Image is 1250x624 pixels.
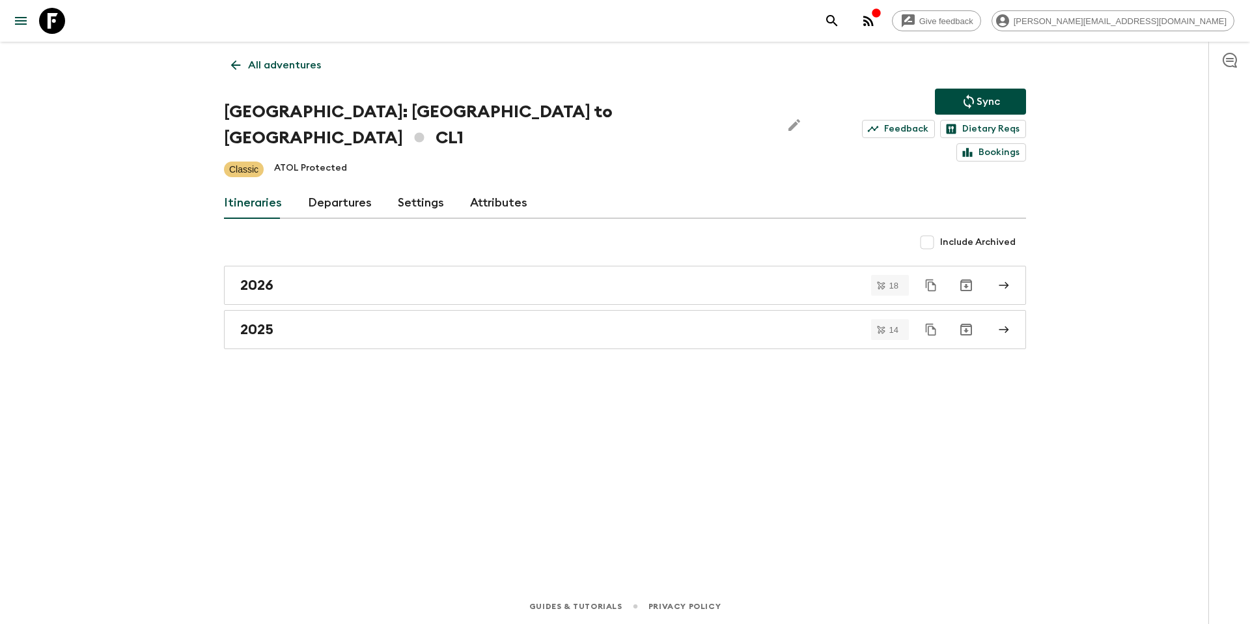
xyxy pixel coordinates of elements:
[308,188,372,219] a: Departures
[648,599,721,614] a: Privacy Policy
[919,318,943,341] button: Duplicate
[274,162,347,177] p: ATOL Protected
[977,94,1000,109] p: Sync
[1007,16,1234,26] span: [PERSON_NAME][EMAIL_ADDRESS][DOMAIN_NAME]
[240,321,273,338] h2: 2025
[992,10,1234,31] div: [PERSON_NAME][EMAIL_ADDRESS][DOMAIN_NAME]
[8,8,34,34] button: menu
[248,57,321,73] p: All adventures
[229,163,258,176] p: Classic
[862,120,935,138] a: Feedback
[398,188,444,219] a: Settings
[953,272,979,298] button: Archive
[224,52,328,78] a: All adventures
[224,188,282,219] a: Itineraries
[819,8,845,34] button: search adventures
[892,10,981,31] a: Give feedback
[529,599,622,614] a: Guides & Tutorials
[940,120,1026,138] a: Dietary Reqs
[224,266,1026,305] a: 2026
[781,99,807,151] button: Edit Adventure Title
[882,326,906,334] span: 14
[470,188,527,219] a: Attributes
[240,277,273,294] h2: 2026
[935,89,1026,115] button: Sync adventure departures to the booking engine
[940,236,1016,249] span: Include Archived
[912,16,980,26] span: Give feedback
[882,281,906,290] span: 18
[919,274,943,297] button: Duplicate
[956,143,1026,162] a: Bookings
[953,317,979,343] button: Archive
[224,99,771,151] h1: [GEOGRAPHIC_DATA]: [GEOGRAPHIC_DATA] to [GEOGRAPHIC_DATA] CL1
[224,310,1026,349] a: 2025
